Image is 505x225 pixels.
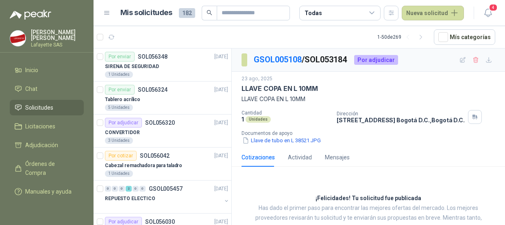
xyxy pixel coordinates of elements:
div: Por enviar [105,52,135,62]
button: Mís categorías [434,29,495,45]
div: 0 [119,186,125,192]
p: 23 ago, 2025 [242,75,272,83]
p: Cantidad [242,110,330,116]
p: Cabezal remachadora para taladro [105,162,182,170]
div: 2 [126,186,132,192]
h3: ¡Felicidades! Tu solicitud fue publicada [316,194,421,203]
div: Cotizaciones [242,153,275,162]
p: Documentos de apoyo [242,130,502,136]
img: Company Logo [10,31,26,46]
span: 182 [179,8,195,18]
div: Todas [305,9,322,18]
p: 1 [242,116,244,123]
div: Actividad [288,153,312,162]
p: [DATE] [214,86,228,94]
a: GSOL005108 [254,55,302,64]
div: Unidades [246,116,271,123]
span: Órdenes de Compra [25,159,76,177]
div: 0 [112,186,118,192]
div: 0 [133,186,139,192]
p: [DATE] [214,53,228,61]
h1: Mis solicitudes [120,7,172,19]
button: Nueva solicitud [402,6,464,20]
div: Por enviar [105,85,135,95]
a: Manuales y ayuda [10,184,84,199]
a: Por enviarSOL056324[DATE] Tablero acrílico5 Unidades [94,82,231,115]
p: SOL056042 [140,153,170,159]
button: Llave de tubo en L 38521.JPG [242,136,322,145]
span: Manuales y ayuda [25,187,72,196]
button: 4 [481,6,495,20]
div: Por adjudicar [105,118,142,128]
a: Órdenes de Compra [10,156,84,181]
div: Por cotizar [105,151,137,161]
p: SIRENA DE SEGURIDAD [105,63,159,71]
div: 1 Unidades [105,71,133,78]
p: [DATE] [214,152,228,160]
span: search [207,10,212,15]
a: Por enviarSOL056348[DATE] SIRENA DE SEGURIDAD1 Unidades [94,49,231,82]
p: SOL056030 [145,219,175,225]
a: 0 0 0 2 0 0 GSOL005457[DATE] REPUESTO ELECTICO [105,184,230,210]
div: Por adjudicar [354,55,398,65]
p: Tablero acrílico [105,96,140,104]
p: LLAVE COPA EN L 10MM [242,84,318,93]
a: Licitaciones [10,119,84,134]
span: Solicitudes [25,103,53,112]
a: Solicitudes [10,100,84,115]
div: 0 [105,186,111,192]
p: [STREET_ADDRESS] Bogotá D.C. , Bogotá D.C. [337,117,464,124]
p: GSOL005457 [149,186,183,192]
span: Chat [25,84,37,93]
p: SOL056324 [138,87,168,93]
p: / SOL053184 [254,53,348,66]
p: CONVERTIDOR [105,129,140,137]
a: Inicio [10,62,84,78]
a: Por adjudicarSOL056320[DATE] CONVERTIDOR3 Unidades [94,115,231,148]
p: REPUESTO ELECTICO [105,195,155,203]
p: [PERSON_NAME] [PERSON_NAME] [31,29,84,41]
p: LLAVE COPA EN L 10MM [242,95,495,104]
div: 3 Unidades [105,137,133,144]
a: Chat [10,81,84,97]
p: Lafayette SAS [31,42,84,47]
p: SOL056320 [145,120,175,126]
div: 1 - 50 de 269 [377,31,427,44]
span: 4 [489,4,498,11]
div: 5 Unidades [105,104,133,111]
a: Por cotizarSOL056042[DATE] Cabezal remachadora para taladro1 Unidades [94,148,231,181]
p: [DATE] [214,185,228,193]
p: SOL056348 [138,54,168,60]
img: Logo peakr [10,10,51,20]
div: 1 Unidades [105,170,133,177]
p: Dirección [337,111,464,117]
div: 0 [139,186,146,192]
p: [DATE] [214,119,228,127]
div: Mensajes [325,153,350,162]
span: Inicio [25,66,38,75]
a: Adjudicación [10,137,84,153]
span: Adjudicación [25,141,58,150]
span: Licitaciones [25,122,55,131]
